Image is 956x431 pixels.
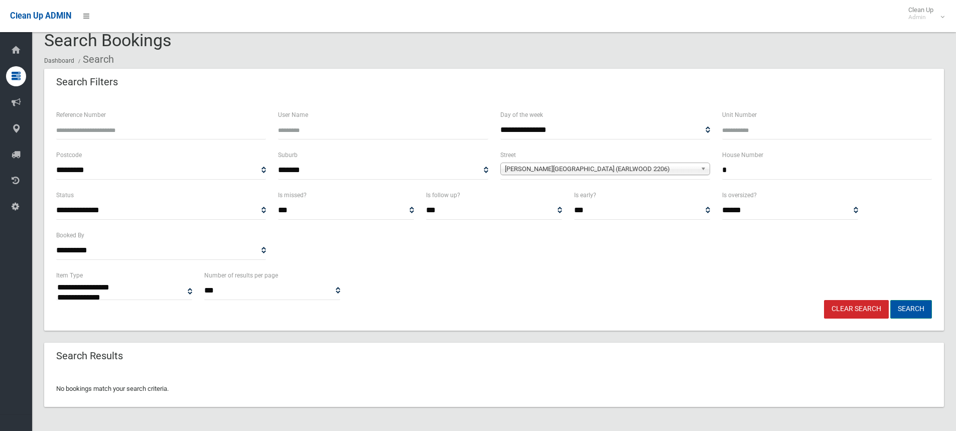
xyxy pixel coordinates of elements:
header: Search Results [44,346,135,366]
label: Is follow up? [426,190,460,201]
label: Street [500,150,516,161]
label: Booked By [56,230,84,241]
label: Is early? [574,190,596,201]
button: Search [890,300,932,319]
header: Search Filters [44,72,130,92]
div: No bookings match your search criteria. [44,371,944,407]
span: [PERSON_NAME][GEOGRAPHIC_DATA] (EARLWOOD 2206) [505,163,697,175]
label: Day of the week [500,109,543,120]
span: Search Bookings [44,30,172,50]
label: User Name [278,109,308,120]
label: Reference Number [56,109,106,120]
label: Suburb [278,150,298,161]
label: Unit Number [722,109,757,120]
a: Dashboard [44,57,74,64]
label: Status [56,190,74,201]
a: Clear Search [824,300,889,319]
label: Number of results per page [204,270,278,281]
label: Postcode [56,150,82,161]
span: Clean Up ADMIN [10,11,71,21]
label: Is oversized? [722,190,757,201]
li: Search [76,50,114,69]
small: Admin [908,14,933,21]
label: House Number [722,150,763,161]
label: Item Type [56,270,83,281]
label: Is missed? [278,190,307,201]
span: Clean Up [903,6,943,21]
